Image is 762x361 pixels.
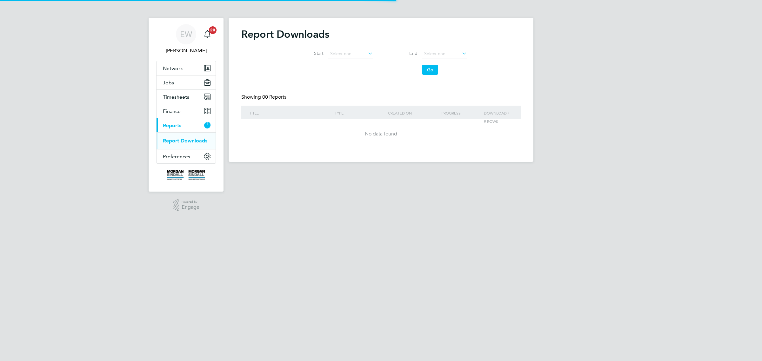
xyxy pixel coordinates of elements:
div: Download / [482,106,514,128]
div: Created On [386,106,440,120]
span: 00 Reports [262,94,286,100]
div: Progress [440,106,482,120]
div: Reports [157,132,216,149]
span: Emma Wells [156,47,216,55]
span: 20 [209,26,217,34]
h2: Report Downloads [241,28,521,41]
button: Timesheets [157,90,216,104]
button: Go [422,65,438,75]
div: Type [333,106,386,120]
label: Start [295,50,324,56]
a: 20 [201,24,214,44]
button: Preferences [157,149,216,163]
button: Finance [157,104,216,118]
a: Powered byEngage [173,199,200,211]
span: Jobs [163,80,174,86]
span: EW [180,30,192,38]
span: Network [163,65,183,71]
span: Finance [163,108,181,114]
div: No data found [248,131,514,137]
a: EW[PERSON_NAME] [156,24,216,55]
span: Timesheets [163,94,189,100]
span: Preferences [163,154,190,160]
a: Report Downloads [163,138,207,144]
span: # Rows [484,119,498,124]
button: Reports [157,118,216,132]
label: End [389,50,418,56]
div: Showing [241,94,288,101]
button: Jobs [157,75,216,89]
span: Engage [182,205,199,210]
div: Title [248,106,333,120]
button: Network [157,61,216,75]
span: Reports [163,122,181,128]
input: Select one [328,49,373,58]
img: morgansindall-logo-retina.png [167,170,205,180]
input: Select one [422,49,467,58]
a: Go to home page [156,170,216,180]
nav: Main navigation [149,18,224,192]
span: Powered by [182,199,199,205]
